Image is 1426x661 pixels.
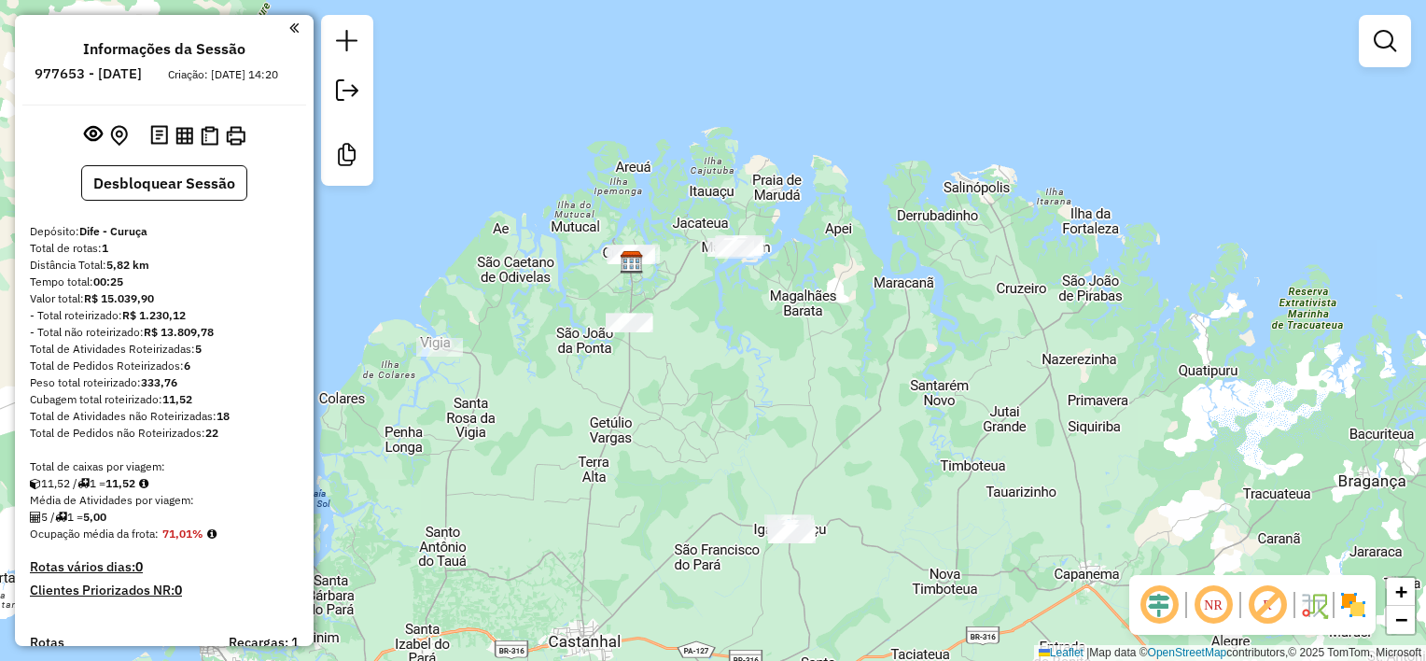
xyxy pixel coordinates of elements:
[35,65,142,82] h6: 977653 - [DATE]
[707,238,754,257] div: Atividade não roteirizada - PONTO CERTO 1
[77,478,90,489] i: Total de rotas
[144,325,214,339] strong: R$ 13.809,78
[184,359,190,373] strong: 6
[30,583,299,598] h4: Clientes Priorizados NR:
[620,250,644,274] img: Dife - Curuça
[30,559,299,575] h4: Rotas vários dias:
[229,635,299,651] h4: Recargas: 1
[1338,590,1368,620] img: Exibir/Ocultar setores
[30,527,159,541] span: Ocupação média da frota:
[30,391,299,408] div: Cubagem total roteirizado:
[217,409,230,423] strong: 18
[416,338,463,357] div: Atividade não roteirizada - BALNEARIO DO J
[1366,22,1404,60] a: Exibir filtros
[329,136,366,178] a: Criar modelo
[30,240,299,257] div: Total de rotas:
[30,358,299,374] div: Total de Pedidos Roteirizados:
[606,314,652,332] div: Atividade não roteirizada - NOSSO PONTO
[55,512,67,523] i: Total de rotas
[172,122,197,148] button: Visualizar relatório de Roteirização
[1137,583,1181,627] span: Ocultar deslocamento
[222,122,249,149] button: Imprimir Rotas
[141,375,177,389] strong: 333,76
[30,274,299,290] div: Tempo total:
[768,525,815,543] div: Atividade não roteirizada - MERCADINHO TRES IRMa
[767,522,814,541] div: Atividade não roteirizada - BAR DO JORGE IGARAP
[715,240,762,259] div: Atividade não roteirizada - REST DA NANA
[93,274,123,288] strong: 00:25
[197,122,222,149] button: Visualizar Romaneio
[195,342,202,356] strong: 5
[289,17,299,38] a: Clique aqui para minimizar o painel
[84,291,154,305] strong: R$ 15.039,90
[175,582,182,598] strong: 0
[162,392,192,406] strong: 11,52
[147,121,172,150] button: Logs desbloquear sessão
[79,224,147,238] strong: Dife - Curuça
[83,510,106,524] strong: 5,00
[1191,583,1236,627] span: Ocultar NR
[1034,645,1426,661] div: Map data © contributors,© 2025 TomTom, Microsoft
[768,520,815,539] div: Atividade não roteirizada - ALAN OLIVEIRA
[30,341,299,358] div: Total de Atividades Roteirizadas:
[30,475,299,492] div: 11,52 / 1 =
[30,512,41,523] i: Total de Atividades
[30,290,299,307] div: Valor total:
[1245,583,1290,627] span: Exibir rótulo
[764,514,811,533] div: Atividade não roteirizada - MERCADINHO MORAES
[30,408,299,425] div: Total de Atividades não Roteirizadas:
[83,40,245,58] h4: Informações da Sessão
[30,324,299,341] div: - Total não roteirizado:
[30,425,299,442] div: Total de Pedidos não Roteirizados:
[30,635,64,651] a: Rotas
[329,22,366,64] a: Nova sessão e pesquisa
[30,492,299,509] div: Média de Atividades por viagem:
[80,120,106,150] button: Exibir sessão original
[716,235,762,254] div: Atividade não roteirizada - MERCANTIL DA NEY
[715,236,762,255] div: Atividade não roteirizada - CASA ARAUJO
[205,426,218,440] strong: 22
[1299,590,1329,620] img: Fluxo de ruas
[135,558,143,575] strong: 0
[1148,646,1227,659] a: OpenStreetMap
[1039,646,1083,659] a: Leaflet
[105,476,135,490] strong: 11,52
[767,515,814,534] div: Atividade não roteirizada - QUIOSQUE EXECUTIVO
[102,241,108,255] strong: 1
[122,308,186,322] strong: R$ 1.230,12
[1395,608,1407,631] span: −
[161,66,286,83] div: Criação: [DATE] 14:20
[329,72,366,114] a: Exportar sessão
[1387,578,1415,606] a: Zoom in
[30,307,299,324] div: - Total roteirizado:
[1086,646,1089,659] span: |
[162,527,203,541] strong: 71,01%
[30,223,299,240] div: Depósito:
[207,528,217,540] em: Média calculada utilizando a maior ocupação (%Peso ou %Cubagem) de cada rota da sessão. Rotas cro...
[106,121,132,150] button: Centralizar mapa no depósito ou ponto de apoio
[30,374,299,391] div: Peso total roteirizado:
[139,478,148,489] i: Meta Caixas/viagem: 1,00 Diferença: 10,52
[1387,606,1415,634] a: Zoom out
[717,237,763,256] div: Atividade não roteirizada - JAPIIM BEBIDAS
[30,458,299,475] div: Total de caixas por viagem:
[30,478,41,489] i: Cubagem total roteirizado
[81,165,247,201] button: Desbloquear Sessão
[606,313,652,331] div: Atividade não roteirizada - CONVENIENCIA DO RUI
[106,258,149,272] strong: 5,82 km
[1395,580,1407,603] span: +
[30,509,299,526] div: 5 / 1 =
[30,257,299,274] div: Distância Total:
